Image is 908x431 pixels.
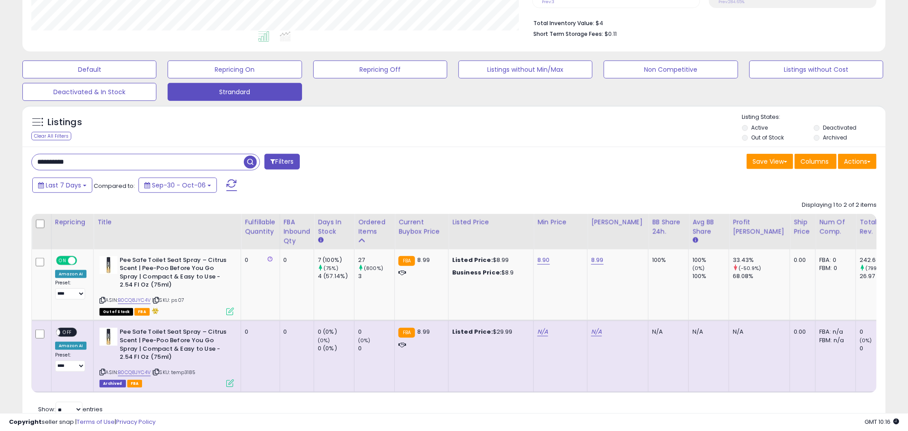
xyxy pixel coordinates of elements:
[534,19,595,27] b: Total Inventory Value:
[358,337,371,344] small: (0%)
[794,218,812,236] div: Ship Price
[9,418,42,426] strong: Copyright
[398,256,415,266] small: FBA
[99,380,125,387] span: Listings that have been deleted from Seller Central
[452,327,493,336] b: Listed Price:
[38,405,103,414] span: Show: entries
[318,328,354,336] div: 0 (0%)
[819,336,849,344] div: FBM: n/a
[537,218,584,227] div: Min Price
[452,268,502,277] b: Business Price:
[417,327,430,336] span: 8.99
[838,154,877,169] button: Actions
[747,154,793,169] button: Save View
[591,256,604,265] a: 8.99
[458,61,592,78] button: Listings without Min/Max
[358,272,394,280] div: 3
[55,270,86,278] div: Amazon AI
[591,327,602,336] a: N/A
[739,265,761,272] small: (-50.9%)
[99,256,117,274] img: 311HsIgZy9L._SL40_.jpg
[752,134,784,141] label: Out of Stock
[860,328,896,336] div: 0
[865,418,899,426] span: 2025-10-14 10:16 GMT
[733,272,790,280] div: 68.08%
[284,256,307,264] div: 0
[652,328,682,336] div: N/A
[55,280,86,300] div: Preset:
[749,61,883,78] button: Listings without Cost
[398,218,445,236] div: Current Buybox Price
[860,337,872,344] small: (0%)
[537,327,548,336] a: N/A
[452,269,527,277] div: $8.9
[802,201,877,209] div: Displaying 1 to 2 of 2 items
[118,369,151,376] a: B0CQ8JYC4V
[733,328,783,336] div: N/A
[284,328,307,336] div: 0
[417,256,430,264] span: 8.99
[60,329,74,336] span: OFF
[794,256,809,264] div: 0.00
[264,154,299,170] button: Filters
[99,256,234,315] div: ASIN:
[31,132,71,140] div: Clear All Filters
[313,61,447,78] button: Repricing Off
[860,344,896,353] div: 0
[152,296,184,304] span: | SKU: ps07
[800,157,829,166] span: Columns
[860,256,896,264] div: 242.68
[99,328,117,346] img: 311HsIgZy9L._SL40_.jpg
[860,218,892,236] div: Total Rev.
[452,256,527,264] div: $8.99
[318,236,323,244] small: Days In Stock.
[534,30,604,38] b: Short Term Storage Fees:
[9,418,156,427] div: seller snap | |
[604,61,738,78] button: Non Competitive
[94,182,135,190] span: Compared to:
[752,124,768,131] label: Active
[358,328,394,336] div: 0
[118,296,151,304] a: B0CQ8JYC4V
[318,256,354,264] div: 7 (100%)
[150,308,159,314] i: hazardous material
[692,236,698,244] small: Avg BB Share.
[46,181,81,190] span: Last 7 Days
[116,418,156,426] a: Privacy Policy
[324,265,338,272] small: (75%)
[591,218,644,227] div: [PERSON_NAME]
[652,218,685,236] div: BB Share 24h.
[318,337,330,344] small: (0%)
[537,256,550,265] a: 8.90
[152,181,206,190] span: Sep-30 - Oct-06
[692,218,725,236] div: Avg BB Share
[819,218,852,236] div: Num of Comp.
[97,218,237,227] div: Title
[152,369,196,376] span: | SKU: temp3185
[57,257,68,264] span: ON
[819,256,849,264] div: FBA: 0
[398,328,415,338] small: FBA
[692,272,729,280] div: 100%
[652,256,682,264] div: 100%
[794,328,809,336] div: 0.00
[795,154,837,169] button: Columns
[284,218,311,246] div: FBA inbound Qty
[55,342,86,350] div: Amazon AI
[819,328,849,336] div: FBA: n/a
[733,256,790,264] div: 33.43%
[865,265,889,272] small: (799.81%)
[77,418,115,426] a: Terms of Use
[22,83,156,101] button: Deactivated & In Stock
[48,116,82,129] h5: Listings
[358,218,391,236] div: Ordered Items
[120,256,229,292] b: Pee Safe Toilet Seat Spray – Citrus Scent | Pee-Poo Before You Go Spray | Compact & Easy to Use -...
[99,328,234,386] div: ASIN:
[819,264,849,272] div: FBM: 0
[860,272,896,280] div: 26.97
[733,218,786,236] div: Profit [PERSON_NAME]
[358,344,394,353] div: 0
[452,256,493,264] b: Listed Price:
[364,265,383,272] small: (800%)
[168,83,302,101] button: Strandard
